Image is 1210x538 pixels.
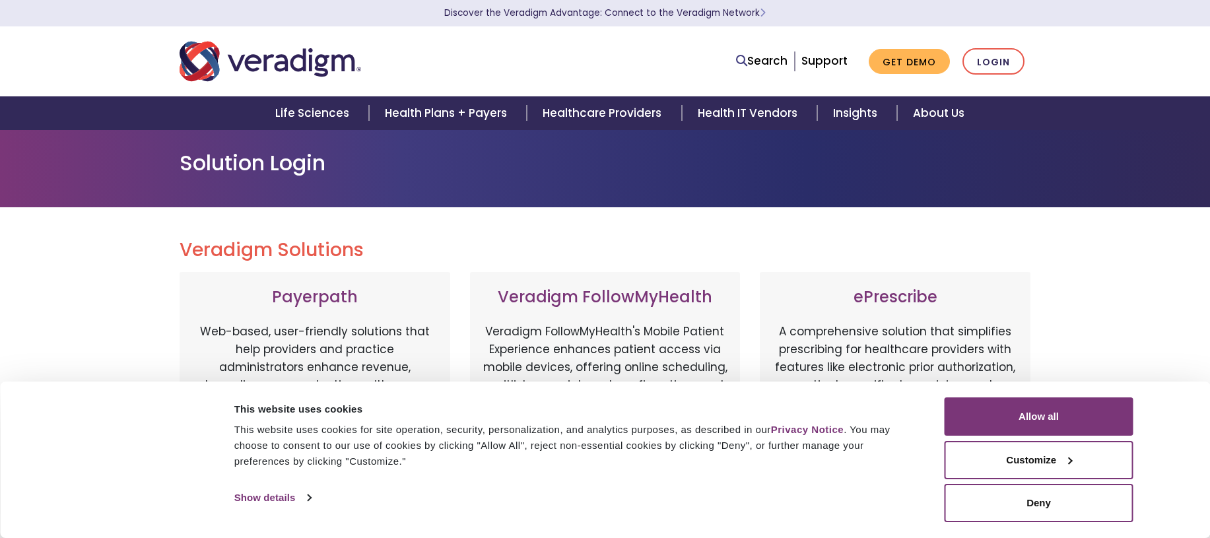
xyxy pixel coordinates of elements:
a: Support [801,53,848,69]
h1: Solution Login [180,151,1031,176]
p: Web-based, user-friendly solutions that help providers and practice administrators enhance revenu... [193,323,437,461]
a: Search [736,52,788,70]
button: Customize [945,441,1133,479]
h3: Veradigm FollowMyHealth [483,288,727,307]
p: Veradigm FollowMyHealth's Mobile Patient Experience enhances patient access via mobile devices, o... [483,323,727,448]
a: Discover the Veradigm Advantage: Connect to the Veradigm NetworkLearn More [444,7,766,19]
h3: ePrescribe [773,288,1017,307]
button: Allow all [945,397,1133,436]
a: Health IT Vendors [682,96,817,130]
a: Life Sciences [259,96,369,130]
a: Privacy Notice [771,424,844,435]
div: This website uses cookies [234,401,915,417]
span: Learn More [760,7,766,19]
a: Show details [234,488,311,508]
a: Insights [817,96,897,130]
div: This website uses cookies for site operation, security, personalization, and analytics purposes, ... [234,422,915,469]
h2: Veradigm Solutions [180,239,1031,261]
a: About Us [897,96,980,130]
a: Login [962,48,1025,75]
a: Get Demo [869,49,950,75]
a: Healthcare Providers [527,96,681,130]
a: Health Plans + Payers [369,96,527,130]
img: Veradigm logo [180,40,361,83]
p: A comprehensive solution that simplifies prescribing for healthcare providers with features like ... [773,323,1017,461]
h3: Payerpath [193,288,437,307]
button: Deny [945,484,1133,522]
